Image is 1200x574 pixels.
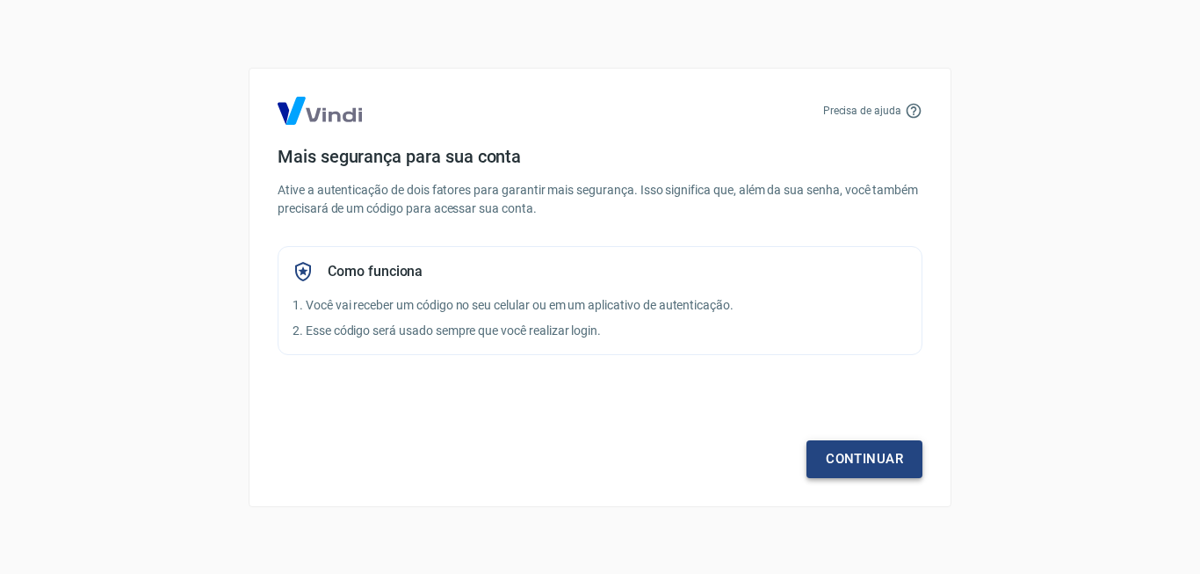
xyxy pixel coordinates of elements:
p: Ative a autenticação de dois fatores para garantir mais segurança. Isso significa que, além da su... [278,181,922,218]
h5: Como funciona [328,263,423,280]
img: Logo Vind [278,97,362,125]
h4: Mais segurança para sua conta [278,146,922,167]
p: 2. Esse código será usado sempre que você realizar login. [293,322,907,340]
a: Continuar [806,440,922,477]
p: Precisa de ajuda [823,103,901,119]
p: 1. Você vai receber um código no seu celular ou em um aplicativo de autenticação. [293,296,907,315]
